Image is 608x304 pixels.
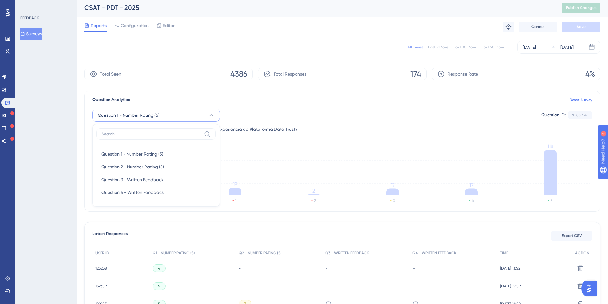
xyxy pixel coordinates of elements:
div: Last 90 Days [482,45,505,50]
span: [DATE] 13:52 [500,266,520,271]
iframe: UserGuiding AI Assistant Launcher [581,279,600,298]
input: Search... [102,131,201,137]
span: - [239,266,241,271]
span: Q2 - NUMBER RATING (5) [239,250,282,256]
tspan: 118 [547,143,553,149]
a: Reset Survey [570,97,592,102]
span: Reports [91,22,107,29]
div: - [325,265,406,271]
span: Total Seen [100,70,121,78]
span: USER ID [95,250,109,256]
text: 3 [393,198,395,203]
span: Cancel [531,24,544,29]
button: Question 1 - Number Rating (5) [96,148,216,160]
span: 4 [158,266,160,271]
div: Question ID: [541,111,566,119]
span: Response Rate [447,70,478,78]
text: 2 [314,198,316,203]
span: 4386 [230,69,247,79]
span: Publish Changes [566,5,597,10]
span: 125238 [95,266,107,271]
div: Last 30 Days [454,45,477,50]
span: Question Analytics [92,96,130,104]
span: - [239,284,241,289]
span: 4% [585,69,595,79]
div: CSAT - PDT - 2025 [84,3,546,12]
button: Publish Changes [562,3,600,13]
span: Q1 - NUMBER RATING (5) [153,250,195,256]
span: Latest Responses [92,230,128,241]
span: Total Responses [274,70,306,78]
span: Question 4 - Written Feedback [101,189,164,196]
text: 4 [472,198,474,203]
div: - [412,283,493,289]
span: Question 2 - Number Rating (5) [101,163,164,171]
tspan: 19 [233,181,237,187]
tspan: 17 [469,182,474,188]
span: Question 1 - Number Rating (5) [98,111,160,119]
span: Save [577,24,586,29]
div: Last 7 Days [428,45,448,50]
div: 4 [44,3,46,8]
span: [DATE] 15:59 [500,284,521,289]
span: 174 [410,69,421,79]
text: 1 [235,198,236,203]
span: ACTION [575,250,589,256]
div: [DATE] [523,43,536,51]
div: - [412,265,493,271]
span: Q3 - WRITTEN FEEDBACK [325,250,369,256]
button: Question 2 - Number Rating (5) [96,160,216,173]
div: [DATE] [560,43,574,51]
div: 7b18d314... [571,113,589,118]
button: Surveys [20,28,42,40]
button: Save [562,22,600,32]
span: Export CSV [562,233,582,238]
button: Question 3 - Written Feedback [96,173,216,186]
span: 132359 [95,284,107,289]
button: Question 4 - Written Feedback [96,186,216,199]
button: Export CSV [551,231,592,241]
button: Cancel [519,22,557,32]
span: 5 [158,284,160,289]
tspan: 17 [391,182,395,188]
div: All Times [408,45,423,50]
span: Question 1 - Number Rating (5) [101,150,163,158]
tspan: 2 [312,188,315,194]
span: TIME [500,250,508,256]
div: - [325,283,406,289]
span: Editor [163,22,175,29]
span: Q4 - WRITTEN FEEDBACK [412,250,456,256]
span: Question 3 - Written Feedback [101,176,164,183]
span: Need Help? [15,2,40,9]
span: Configuration [121,22,149,29]
div: FEEDBACK [20,15,39,20]
button: Question 1 - Number Rating (5) [92,109,220,122]
text: 5 [551,198,552,203]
